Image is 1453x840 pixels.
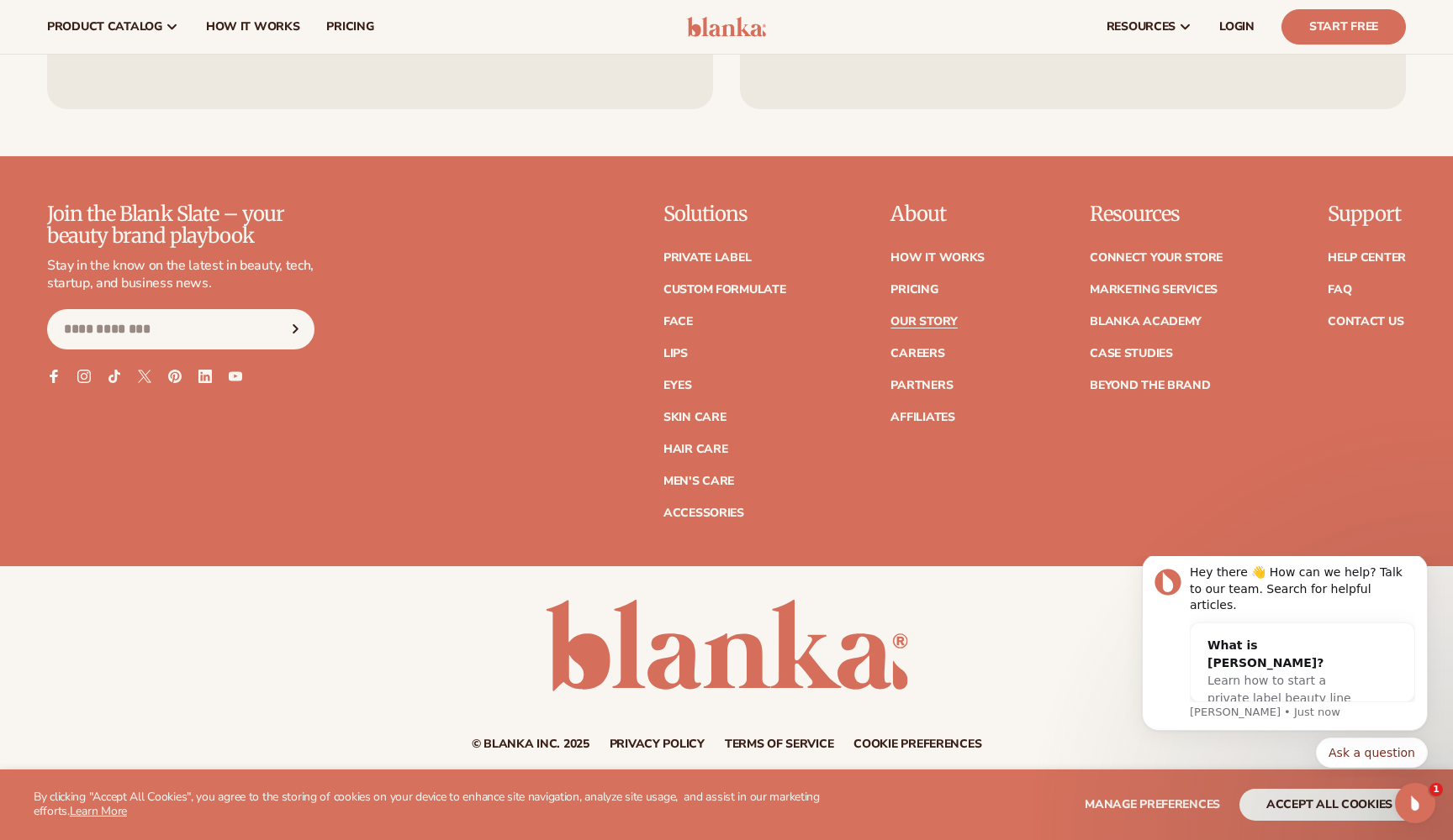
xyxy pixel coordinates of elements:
[1090,252,1223,264] a: Connect your store
[663,412,726,423] a: Skin Care
[663,348,688,360] a: Lips
[1085,789,1220,821] button: Manage preferences
[725,738,834,750] a: Terms of service
[1107,20,1176,34] span: resources
[687,17,767,37] img: logo
[38,13,65,39] img: Profile image for Lee
[70,803,127,819] a: Learn More
[890,348,944,360] a: Careers
[73,8,299,146] div: Message content
[1219,20,1255,34] span: LOGIN
[277,309,314,349] button: Subscribe
[326,20,373,34] span: pricing
[47,203,314,248] p: Join the Blank Slate – your beauty brand playbook
[34,790,863,819] p: By clicking "Accept All Cookies", you agree to the storing of cookies on your device to enhance s...
[1328,284,1351,296] a: FAQ
[1085,796,1220,812] span: Manage preferences
[1090,284,1218,296] a: Marketing services
[1328,252,1406,264] a: Help Center
[1395,783,1435,823] iframe: Intercom live chat
[1090,348,1173,360] a: Case Studies
[890,316,957,328] a: Our Story
[47,257,314,292] p: Stay in the know on the latest in beauty, tech, startup, and business news.
[1429,783,1443,796] span: 1
[663,316,693,328] a: Face
[663,475,734,487] a: Men's Care
[890,284,938,296] a: Pricing
[73,149,299,164] p: Message from Lee, sent Just now
[199,181,311,212] button: Quick reply: Ask a question
[91,81,247,116] div: What is [PERSON_NAME]?
[1117,556,1453,778] iframe: Intercom notifications message
[610,738,705,750] a: Privacy policy
[472,736,589,752] small: © Blanka Inc. 2025
[663,380,692,391] a: Eyes
[1328,203,1406,225] p: Support
[890,380,953,391] a: Partners
[663,284,786,296] a: Custom formulate
[91,118,235,166] span: Learn how to start a private label beauty line with [PERSON_NAME]
[1090,380,1211,391] a: Beyond the brand
[890,252,985,264] a: How It Works
[853,738,981,750] a: Cookie preferences
[73,8,299,58] div: Hey there 👋 How can we help? Talk to our team. Search for helpful articles.
[1090,316,1202,328] a: Blanka Academy
[25,181,311,212] div: Quick reply options
[663,507,744,519] a: Accessories
[1239,789,1419,821] button: accept all cookies
[1328,316,1403,328] a: Contact Us
[663,444,727,455] a: Hair Care
[663,252,751,264] a: Private label
[47,20,162,34] span: product catalog
[1090,203,1223,225] p: Resources
[890,412,954,423] a: Affiliates
[1281,9,1406,45] a: Start Free
[663,203,786,225] p: Solutions
[890,203,985,225] p: About
[206,20,300,34] span: How It Works
[74,67,264,182] div: What is [PERSON_NAME]?Learn how to start a private label beauty line with [PERSON_NAME]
